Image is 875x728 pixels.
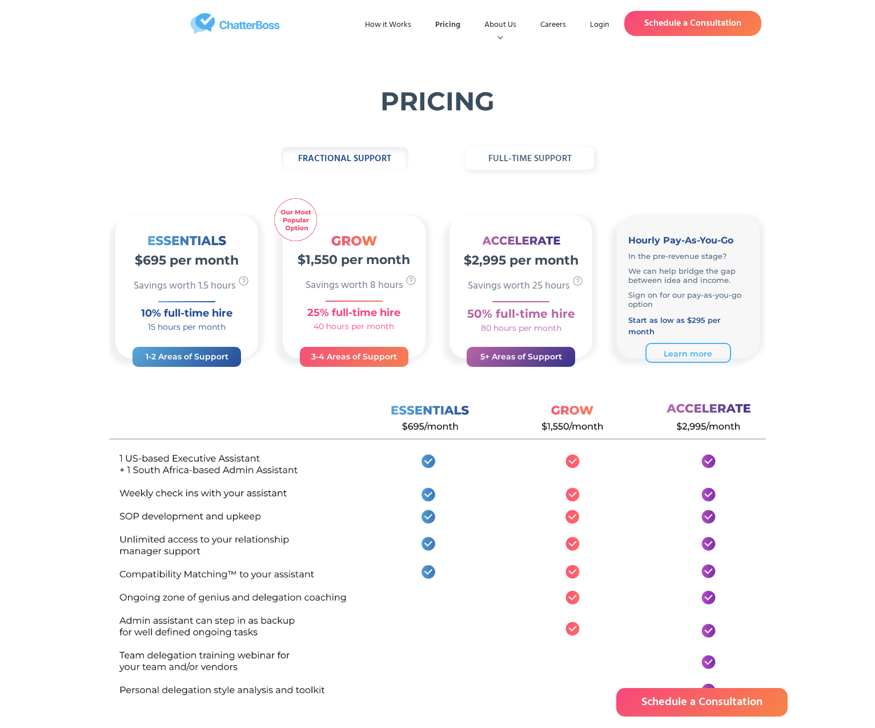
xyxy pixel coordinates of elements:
h3: 3-4 Areas of Support [311,350,397,363]
h3: 25% full-time hire [283,305,426,321]
a: Login [581,15,619,35]
a: home [114,13,356,34]
a: Schedule a Consultation [624,11,761,36]
strong: fractional support [298,151,391,166]
h2: $695 per month [115,246,258,270]
h3: 1-2 Areas of Support [144,350,230,363]
h3: 50% full-time hire [449,305,592,322]
h3: 5+ Areas of Support [478,350,564,363]
h4: 40 hours per month [283,321,426,332]
h4: 80 hours per month [449,322,592,334]
h2: $2,995 per month [449,246,592,270]
h4: 15 hours per month [115,321,258,333]
p: We can help bridge the gap between idea and income. [628,266,748,285]
div: About Us [484,19,516,31]
p: Savings worth 8 hours [306,281,406,295]
h4: Start as low as $295 per month [628,314,748,337]
strong: full-time support [488,151,572,166]
p: Sign on for our pay-as-you-go option [628,290,748,309]
h2: $1,550 per month [283,245,426,269]
a: Schedule a Consultation [616,688,788,717]
p: Savings worth 25 hours [468,281,572,295]
a: Learn more [645,343,731,363]
p: Savings worth 1.5 hours [134,281,238,295]
a: How it Works [356,15,420,35]
h3: Hourly Pay-As-You-Go [628,233,748,249]
p: In the pre-revenue stage? [628,251,748,261]
div: About Us [475,15,525,35]
a: Pricing [426,15,469,35]
h3: 10% full-time hire [115,305,258,321]
a: Careers [531,15,575,35]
